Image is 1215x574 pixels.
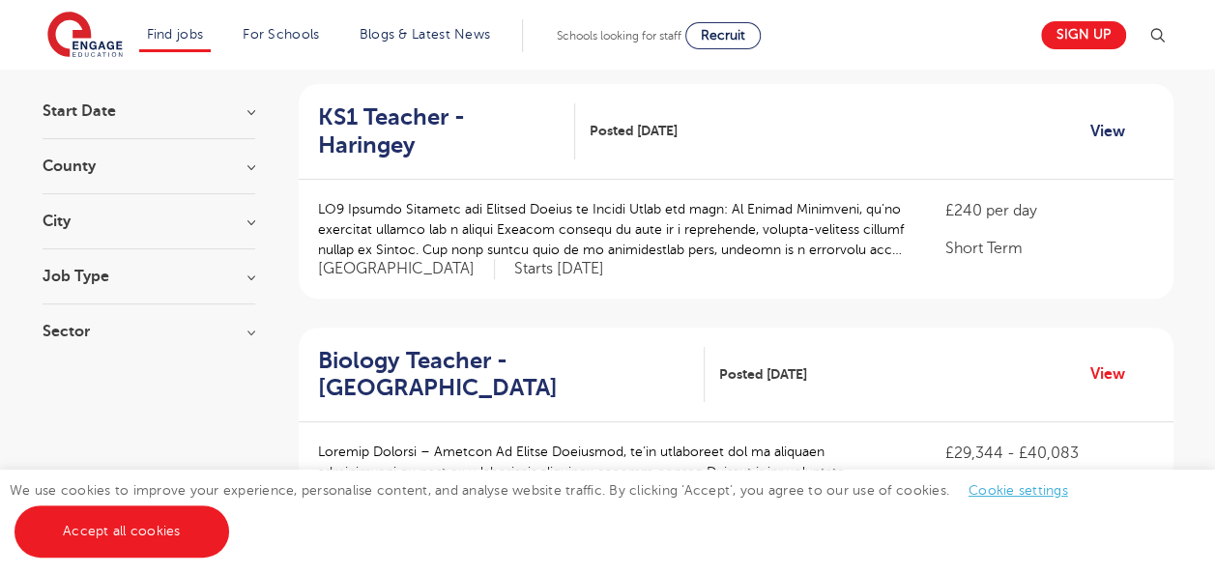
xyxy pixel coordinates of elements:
span: [GEOGRAPHIC_DATA] [318,259,495,279]
h3: City [43,214,255,229]
a: KS1 Teacher - Haringey [318,103,576,159]
a: Recruit [685,22,761,49]
a: View [1090,361,1140,387]
a: Blogs & Latest News [360,27,491,42]
a: View [1090,119,1140,144]
span: Schools looking for staff [557,29,681,43]
p: LO9 Ipsumdo Sitametc adi Elitsed Doeius te Incidi Utlab etd magn: Al Enimad Minimveni, qu’no exer... [318,199,907,260]
p: £240 per day [944,199,1153,222]
span: Posted [DATE] [719,364,807,385]
p: Short Term [944,237,1153,260]
a: Biology Teacher - [GEOGRAPHIC_DATA] [318,347,705,403]
a: Cookie settings [969,483,1068,498]
a: Sign up [1041,21,1126,49]
h3: Start Date [43,103,255,119]
p: Starts [DATE] [514,259,604,279]
img: Engage Education [47,12,123,60]
span: We use cookies to improve your experience, personalise content, and analyse website traffic. By c... [10,483,1087,538]
span: Posted [DATE] [590,121,678,141]
h2: KS1 Teacher - Haringey [318,103,561,159]
h2: Biology Teacher - [GEOGRAPHIC_DATA] [318,347,689,403]
a: Accept all cookies [14,505,229,558]
h3: Sector [43,324,255,339]
h3: County [43,158,255,174]
p: £29,344 - £40,083 [944,442,1153,465]
a: Find jobs [147,27,204,42]
p: Loremip Dolorsi – Ametcon Ad Elitse Doeiusmod, te’in utlaboreet dol ma aliquaen adminimveni qu no... [318,442,907,502]
span: Recruit [701,28,745,43]
a: For Schools [243,27,319,42]
h3: Job Type [43,269,255,284]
